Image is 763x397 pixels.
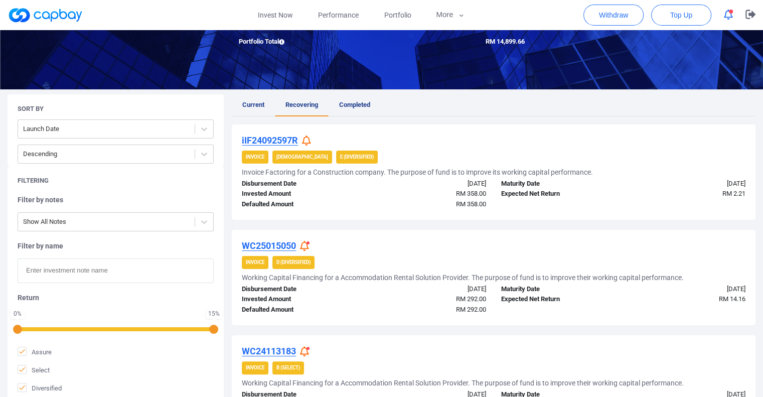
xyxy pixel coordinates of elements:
[456,200,486,208] span: RM 358.00
[231,37,382,47] div: Portfolio Total
[719,295,745,303] span: RM 14.16
[234,305,364,315] div: Defaulted Amount
[651,5,711,26] button: Top Up
[670,10,692,20] span: Top Up
[624,179,753,189] div: [DATE]
[18,258,214,283] input: Enter investment note name
[242,135,298,146] u: iIF24092597R
[242,346,296,356] u: WC24113183
[242,168,593,177] h5: Invoice Factoring for a Construction company. The purpose of fund is to improve its working capit...
[364,179,494,189] div: [DATE]
[242,378,684,387] h5: Working Capital Financing for a Accommodation Rental Solution Provider. The purpose of fund is to...
[624,284,753,295] div: [DATE]
[18,293,214,302] h5: Return
[494,189,623,199] div: Expected Net Return
[18,347,52,357] span: Assure
[242,273,684,282] h5: Working Capital Financing for a Accommodation Rental Solution Provider. The purpose of fund is to...
[276,154,328,160] strong: [DEMOGRAPHIC_DATA]
[384,10,411,21] span: Portfolio
[234,199,364,210] div: Defaulted Amount
[494,294,623,305] div: Expected Net Return
[234,189,364,199] div: Invested Amount
[18,383,62,393] span: Diversified
[18,365,50,375] span: Select
[18,195,214,204] h5: Filter by notes
[456,306,486,313] span: RM 292.00
[242,101,264,108] span: Current
[276,259,311,265] strong: D (Diversified)
[494,179,623,189] div: Maturity Date
[456,295,486,303] span: RM 292.00
[285,101,318,108] span: Recovering
[583,5,644,26] button: Withdraw
[276,365,300,370] strong: B (Select)
[339,101,370,108] span: Completed
[18,104,44,113] h5: Sort By
[234,284,364,295] div: Disbursement Date
[456,190,486,197] span: RM 358.00
[234,179,364,189] div: Disbursement Date
[318,10,359,21] span: Performance
[340,154,374,160] strong: E (Diversified)
[234,294,364,305] div: Invested Amount
[486,38,525,45] span: RM 14,899.66
[722,190,745,197] span: RM 2.21
[242,240,296,251] u: WC25015050
[364,284,494,295] div: [DATE]
[246,154,264,160] strong: Invoice
[246,259,264,265] strong: Invoice
[13,311,23,317] div: 0 %
[494,284,623,295] div: Maturity Date
[246,365,264,370] strong: Invoice
[18,176,49,185] h5: Filtering
[208,311,220,317] div: 15 %
[18,241,214,250] h5: Filter by name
